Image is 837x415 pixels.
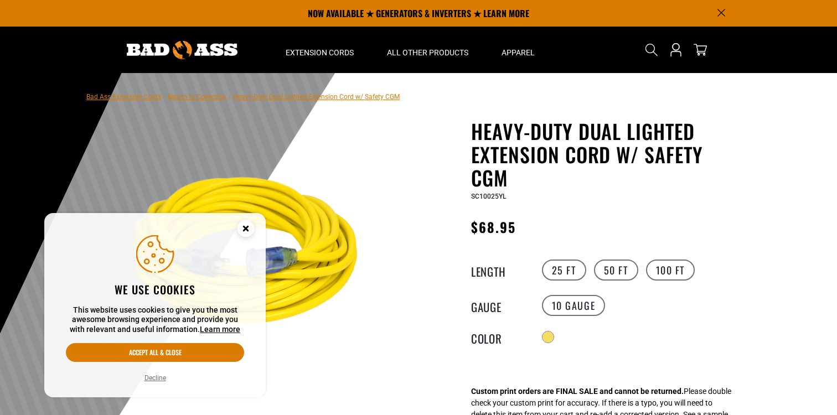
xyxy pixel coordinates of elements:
button: Accept all & close [66,343,244,362]
span: $68.95 [471,217,516,237]
img: yellow [119,122,386,388]
span: SC10025YL [471,193,506,200]
aside: Cookie Consent [44,213,266,398]
legend: Color [471,330,526,344]
span: › [163,93,166,101]
a: Bad Ass Extension Cords [86,93,161,101]
label: 10 Gauge [542,295,606,316]
strong: Custom print orders are FINAL SALE and cannot be returned. [471,387,684,396]
nav: breadcrumbs [86,90,400,103]
span: Apparel [502,48,535,58]
h2: We use cookies [66,282,244,297]
img: Bad Ass Extension Cords [127,41,237,59]
summary: All Other Products [370,27,485,73]
legend: Length [471,263,526,277]
label: 50 FT [594,260,638,281]
summary: Extension Cords [269,27,370,73]
button: Decline [141,372,169,383]
span: Heavy-Duty Dual Lighted Extension Cord w/ Safety CGM [233,93,400,101]
p: This website uses cookies to give you the most awesome browsing experience and provide you with r... [66,305,244,335]
span: All Other Products [387,48,468,58]
summary: Search [643,41,660,59]
summary: Apparel [485,27,551,73]
a: Learn more [200,325,240,334]
legend: Gauge [471,298,526,313]
span: Extension Cords [286,48,354,58]
label: 25 FT [542,260,586,281]
span: › [229,93,231,101]
a: Return to Collection [168,93,226,101]
label: 100 FT [646,260,695,281]
h1: Heavy-Duty Dual Lighted Extension Cord w/ Safety CGM [471,120,742,189]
